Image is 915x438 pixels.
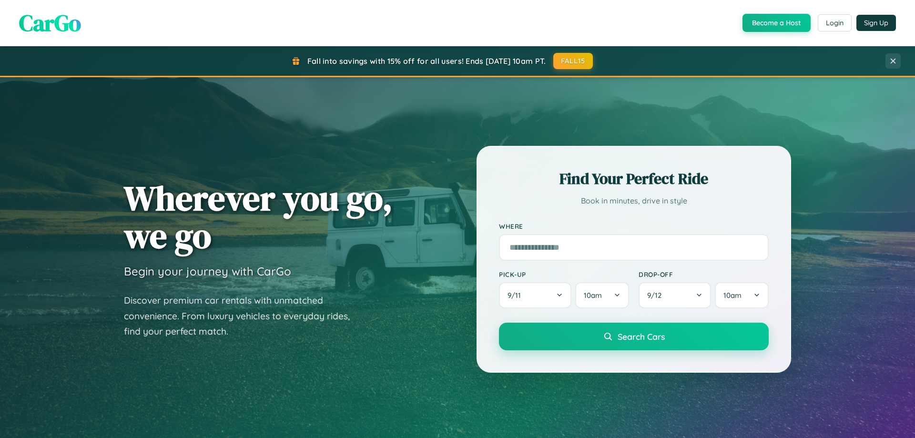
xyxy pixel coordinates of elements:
[499,168,769,189] h2: Find Your Perfect Ride
[499,270,629,278] label: Pick-up
[307,56,546,66] span: Fall into savings with 15% off for all users! Ends [DATE] 10am PT.
[856,15,896,31] button: Sign Up
[639,270,769,278] label: Drop-off
[647,291,666,300] span: 9 / 12
[19,7,81,39] span: CarGo
[499,282,571,308] button: 9/11
[124,293,362,339] p: Discover premium car rentals with unmatched convenience. From luxury vehicles to everyday rides, ...
[499,194,769,208] p: Book in minutes, drive in style
[499,323,769,350] button: Search Cars
[575,282,629,308] button: 10am
[618,331,665,342] span: Search Cars
[715,282,769,308] button: 10am
[818,14,852,31] button: Login
[124,179,393,255] h1: Wherever you go, we go
[742,14,811,32] button: Become a Host
[639,282,711,308] button: 9/12
[124,264,291,278] h3: Begin your journey with CarGo
[499,222,769,230] label: Where
[508,291,526,300] span: 9 / 11
[723,291,742,300] span: 10am
[553,53,593,69] button: FALL15
[584,291,602,300] span: 10am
